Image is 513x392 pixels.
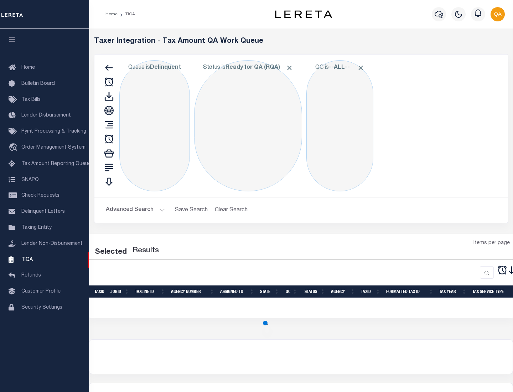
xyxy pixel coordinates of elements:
th: Tax Year [436,285,470,298]
span: Check Requests [21,193,59,198]
th: TaxID [92,285,108,298]
span: Delinquent Letters [21,209,65,214]
span: Click to Remove [357,64,364,72]
span: Security Settings [21,305,62,310]
button: Clear Search [212,203,251,217]
span: Refunds [21,273,41,278]
span: Lender Disbursement [21,113,71,118]
img: svg+xml;base64,PHN2ZyB4bWxucz0iaHR0cDovL3d3dy53My5vcmcvMjAwMC9zdmciIHBvaW50ZXItZXZlbnRzPSJub25lIi... [491,7,505,21]
span: Lender Non-Disbursement [21,241,83,246]
b: --ALL-- [329,65,350,71]
span: Bulletin Board [21,81,55,86]
div: Click to Edit [119,60,190,191]
button: Save Search [171,203,212,217]
span: Taxing Entity [21,225,52,230]
i: travel_explore [9,143,20,153]
span: TIQA [21,257,33,262]
th: Agency Number [168,285,217,298]
th: QC [282,285,300,298]
th: Assigned To [217,285,257,298]
th: Formatted Tax ID [383,285,436,298]
span: Tax Amount Reporting Queue [21,161,91,166]
span: Items per page [473,239,510,247]
h5: Taxer Integration - Tax Amount QA Work Queue [94,37,508,46]
th: Agency [328,285,358,298]
b: Ready for QA (RQA) [226,65,293,71]
span: Home [21,65,35,70]
div: Click to Edit [306,60,373,191]
li: TIQA [118,11,135,17]
b: Delinquent [150,65,181,71]
span: Order Management System [21,145,85,150]
span: Tax Bills [21,97,41,102]
th: JobID [108,285,132,298]
span: Customer Profile [21,289,61,294]
th: State [257,285,282,298]
th: TaxLine ID [132,285,168,298]
label: Results [133,245,159,257]
span: SNAPQ [21,177,39,182]
button: Advanced Search [106,203,165,217]
th: TaxID [358,285,383,298]
th: Status [300,285,328,298]
div: Click to Edit [194,60,302,191]
div: Selected [95,247,127,258]
span: Pymt Processing & Tracking [21,129,86,134]
a: Home [105,12,118,16]
img: logo-dark.svg [275,10,332,18]
span: Click to Remove [286,64,293,72]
